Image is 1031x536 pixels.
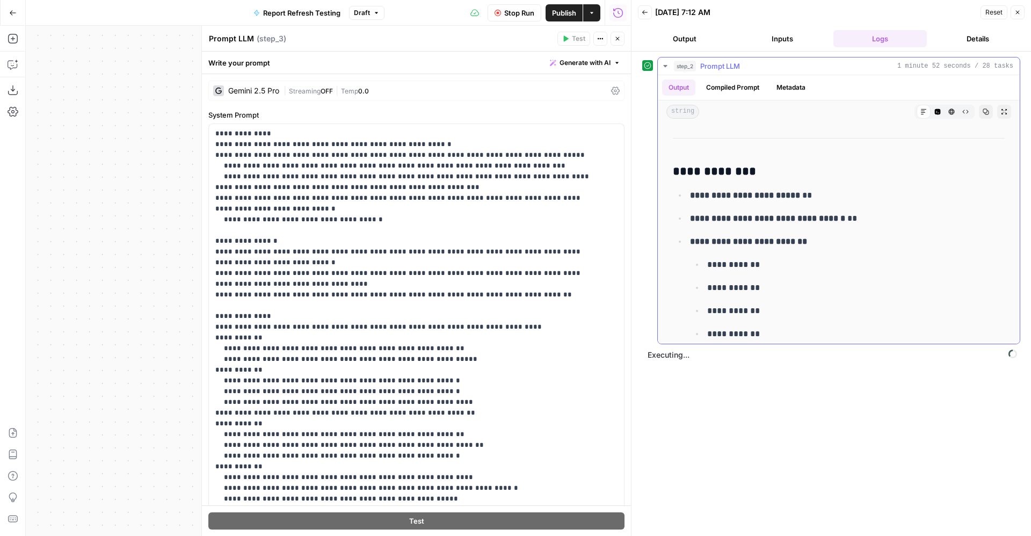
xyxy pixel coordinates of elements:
span: Test [409,516,424,526]
span: Executing... [644,346,1020,364]
span: Stop Run [504,8,534,18]
span: 1 minute 52 seconds / 28 tasks [897,61,1013,71]
button: Inputs [736,30,829,47]
button: Draft [349,6,384,20]
button: Output [638,30,731,47]
span: Report Refresh Testing [263,8,340,18]
span: OFF [321,87,333,95]
button: Compiled Prompt [700,79,766,96]
span: string [666,105,699,119]
textarea: Prompt LLM [209,33,254,44]
span: Draft [354,8,370,18]
button: Test [557,32,590,46]
span: Test [572,34,585,44]
span: Generate with AI [560,58,611,68]
span: ( step_3 ) [257,33,286,44]
span: step_2 [674,61,696,71]
span: Streaming [289,87,321,95]
button: 1 minute 52 seconds / 28 tasks [658,57,1020,75]
button: Generate with AI [546,56,625,70]
button: Metadata [770,79,812,96]
button: Stop Run [488,4,541,21]
button: Reset [981,5,1007,19]
button: Details [931,30,1025,47]
span: | [333,85,341,96]
span: Temp [341,87,358,95]
div: 1 minute 52 seconds / 28 tasks [658,75,1020,344]
span: Prompt LLM [700,61,740,71]
button: Test [208,512,625,530]
button: Publish [546,4,583,21]
span: Publish [552,8,576,18]
button: Report Refresh Testing [247,4,347,21]
div: Gemini 2.5 Pro [228,87,279,95]
label: System Prompt [208,110,625,120]
div: Write your prompt [202,52,631,74]
span: 0.0 [358,87,369,95]
button: Output [662,79,695,96]
span: | [284,85,289,96]
span: Reset [985,8,1003,17]
button: Logs [833,30,927,47]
